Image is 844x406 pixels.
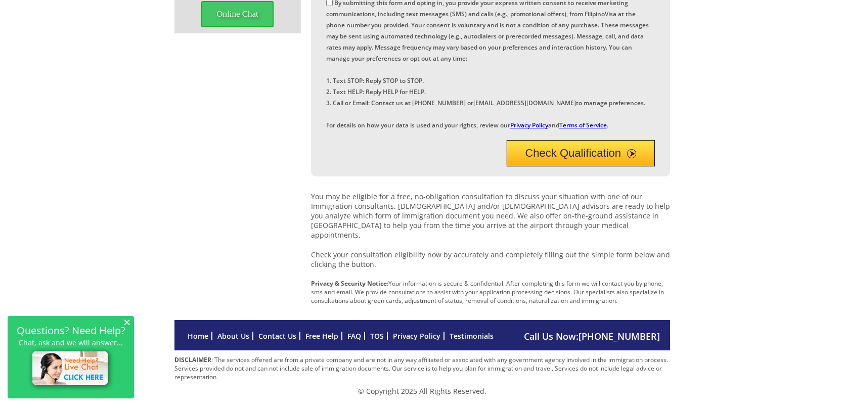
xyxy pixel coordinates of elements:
span: Call Us Now: [524,330,660,342]
p: : The services offered are from a private company and are not in any way affiliated or associated... [174,355,670,381]
a: TOS [370,331,384,341]
a: Home [188,331,208,341]
strong: Privacy & Security Notice: [311,279,388,288]
a: Terms of Service [559,121,607,129]
a: Privacy Policy [510,121,548,129]
p: Chat, ask and we will answer... [13,338,129,347]
img: live-chat-icon.png [28,347,114,391]
p: © Copyright 2025 All Rights Reserved. [174,386,670,396]
a: Contact Us [258,331,296,341]
a: [PHONE_NUMBER] [579,330,660,342]
a: Privacy Policy [393,331,440,341]
span: × [123,318,130,326]
p: You may be eligible for a free, no-obligation consultation to discuss your situation with one of ... [311,192,670,240]
span: Online Chat [201,1,274,27]
a: FAQ [347,331,361,341]
h2: Questions? Need Help? [13,326,129,335]
a: Free Help [305,331,338,341]
button: Check Qualification [507,140,655,166]
strong: DISCLAIMER [174,355,211,364]
a: About Us [217,331,249,341]
a: Testimonials [450,331,494,341]
p: Your information is secure & confidential. After completing this form we will contact you by phon... [311,279,670,305]
p: Check your consultation eligibility now by accurately and completely filling out the simple form ... [311,250,670,269]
